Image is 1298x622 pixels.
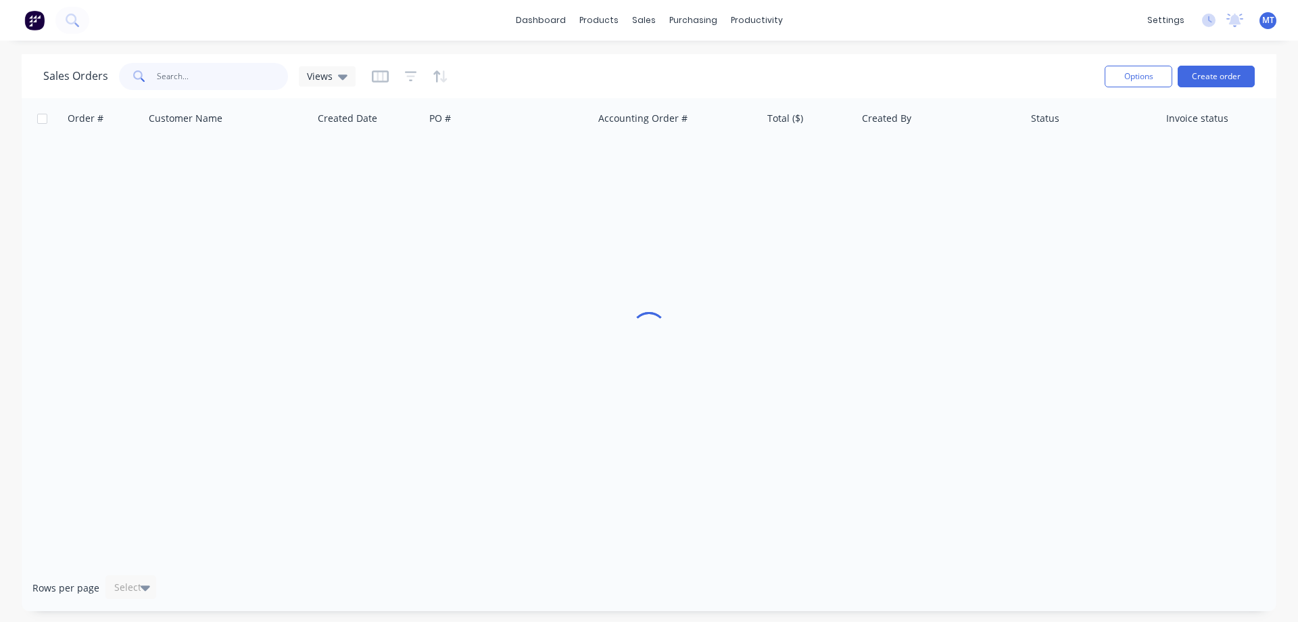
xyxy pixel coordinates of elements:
[318,112,377,125] div: Created Date
[32,581,99,595] span: Rows per page
[157,63,289,90] input: Search...
[1166,112,1228,125] div: Invoice status
[598,112,688,125] div: Accounting Order #
[429,112,451,125] div: PO #
[573,10,625,30] div: products
[68,112,103,125] div: Order #
[862,112,911,125] div: Created By
[149,112,222,125] div: Customer Name
[24,10,45,30] img: Factory
[1031,112,1059,125] div: Status
[663,10,724,30] div: purchasing
[1140,10,1191,30] div: settings
[625,10,663,30] div: sales
[307,69,333,83] span: Views
[767,112,803,125] div: Total ($)
[114,581,149,594] div: Select...
[724,10,790,30] div: productivity
[1262,14,1274,26] span: MT
[509,10,573,30] a: dashboard
[1105,66,1172,87] button: Options
[43,70,108,83] h1: Sales Orders
[1178,66,1255,87] button: Create order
